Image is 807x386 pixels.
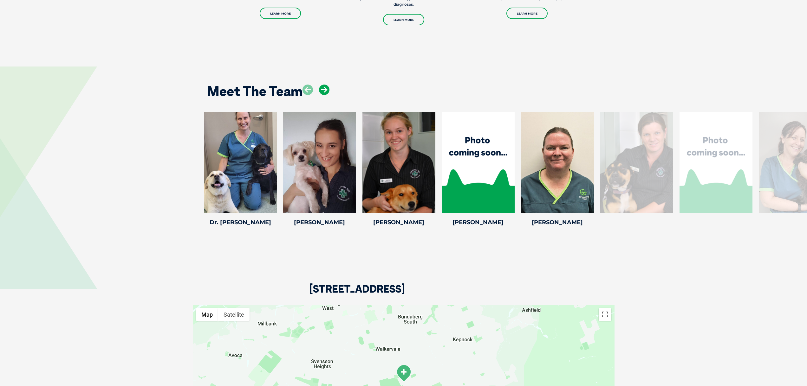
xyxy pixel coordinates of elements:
[383,14,424,25] a: Learn More
[204,219,277,225] h4: Dr. [PERSON_NAME]
[442,219,515,225] h4: [PERSON_NAME]
[309,284,405,305] h2: [STREET_ADDRESS]
[795,29,801,35] button: Search
[506,8,548,19] a: Learn More
[521,219,594,225] h4: [PERSON_NAME]
[260,8,301,19] a: Learn More
[218,308,250,321] button: Show satellite imagery
[362,219,435,225] h4: [PERSON_NAME]
[196,308,218,321] button: Show street map
[283,219,356,225] h4: [PERSON_NAME]
[599,308,611,321] button: Toggle fullscreen view
[207,85,303,98] h2: Meet The Team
